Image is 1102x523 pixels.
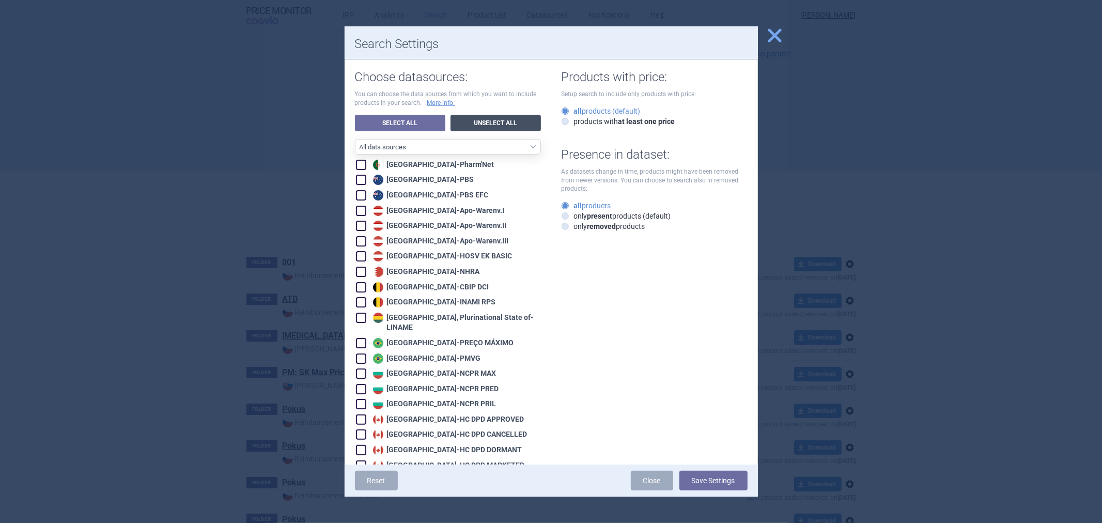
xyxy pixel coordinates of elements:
label: only products (default) [562,211,671,221]
button: Save Settings [679,471,748,490]
img: Canada [373,445,383,455]
img: Bulgaria [373,368,383,379]
label: products [562,201,611,211]
div: [GEOGRAPHIC_DATA], Plurinational State of - LINAME [370,313,541,333]
p: As datasets change in time, products might have been removed from newer versions. You can choose ... [562,167,748,193]
strong: all [574,202,582,210]
div: [GEOGRAPHIC_DATA] - Apo-Warenv.III [370,236,509,247]
div: [GEOGRAPHIC_DATA] - PBS [370,175,474,185]
img: Canada [373,460,383,471]
img: Canada [373,414,383,425]
div: [GEOGRAPHIC_DATA] - Pharm'Net [370,160,494,170]
div: [GEOGRAPHIC_DATA] - Apo-Warenv.II [370,221,507,231]
p: You can choose the data sources from which you want to include products in your search. [355,90,541,107]
img: Austria [373,221,383,231]
img: Bulgaria [373,399,383,409]
img: Austria [373,236,383,247]
div: [GEOGRAPHIC_DATA] - HC DPD CANCELLED [370,429,527,440]
div: [GEOGRAPHIC_DATA] - NCPR PRED [370,384,499,394]
p: Setup search to include only products with price: [562,90,748,99]
label: only products [562,221,645,232]
div: [GEOGRAPHIC_DATA] - HC DPD DORMANT [370,445,522,455]
h1: Presence in dataset: [562,147,748,162]
strong: present [587,212,613,220]
a: More info. [427,99,455,107]
strong: removed [587,222,616,230]
img: Austria [373,251,383,261]
img: Austria [373,206,383,216]
div: [GEOGRAPHIC_DATA] - NCPR PRIL [370,399,496,409]
div: [GEOGRAPHIC_DATA] - Apo-Warenv.I [370,206,505,216]
div: [GEOGRAPHIC_DATA] - PBS EFC [370,190,489,201]
div: [GEOGRAPHIC_DATA] - NHRA [370,267,480,277]
label: products (default) [562,106,641,116]
a: Select All [355,115,445,131]
img: Algeria [373,160,383,170]
div: [GEOGRAPHIC_DATA] - CBIP DCI [370,282,489,293]
a: Close [631,471,673,490]
div: [GEOGRAPHIC_DATA] - PMVG [370,353,481,364]
img: Belgium [373,282,383,293]
img: Canada [373,429,383,440]
div: [GEOGRAPHIC_DATA] - PREÇO MÁXIMO [370,338,514,348]
img: Brazil [373,353,383,364]
img: Belgium [373,297,383,307]
h1: Search Settings [355,37,748,52]
div: [GEOGRAPHIC_DATA] - HOSV EK BASIC [370,251,513,261]
img: Bolivia, Plurinational State of [373,313,383,323]
a: Unselect All [451,115,541,131]
img: Australia [373,175,383,185]
img: Bahrain [373,267,383,277]
h1: Products with price: [562,70,748,85]
div: [GEOGRAPHIC_DATA] - HC DPD MARKETED [370,460,525,471]
img: Brazil [373,338,383,348]
strong: at least one price [618,117,675,126]
img: Bulgaria [373,384,383,394]
div: [GEOGRAPHIC_DATA] - HC DPD APPROVED [370,414,524,425]
div: [GEOGRAPHIC_DATA] - INAMI RPS [370,297,496,307]
h1: Choose datasources: [355,70,541,85]
strong: all [574,107,582,115]
a: Reset [355,471,398,490]
label: products with [562,116,675,127]
img: Australia [373,190,383,201]
div: [GEOGRAPHIC_DATA] - NCPR MAX [370,368,496,379]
